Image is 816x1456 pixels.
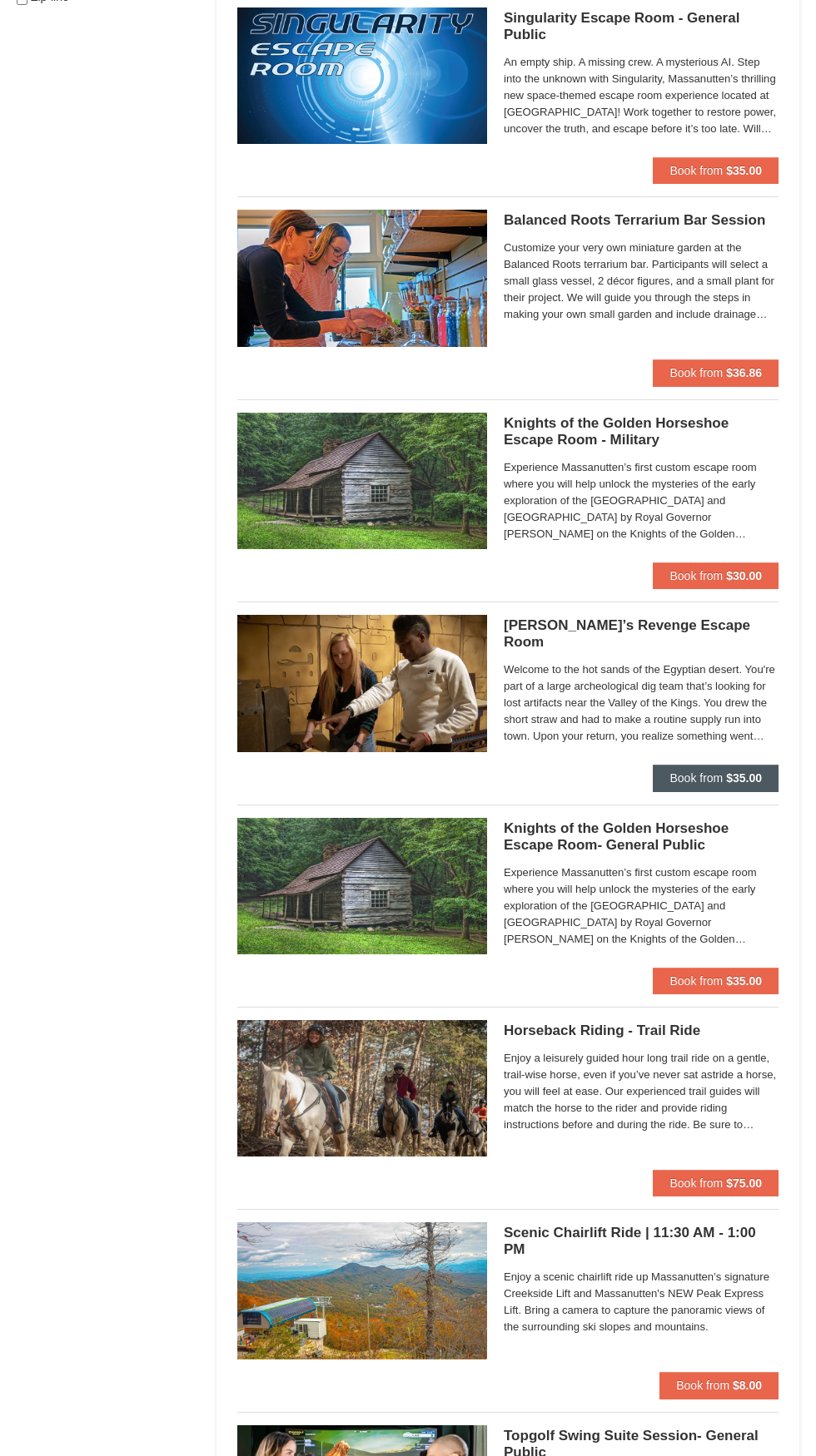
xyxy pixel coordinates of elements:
span: Experience Massanutten’s first custom escape room where you will help unlock the mysteries of the... [504,864,779,948]
strong: $35.00 [726,771,762,785]
h5: Horseback Riding - Trail Ride [504,1023,779,1039]
span: Book from [669,164,723,177]
span: Book from [669,366,723,379]
img: 6619913-405-76dfcace.jpg [237,615,487,751]
strong: $75.00 [726,1176,762,1190]
img: 6619913-491-e8ed24e0.jpg [237,818,487,954]
span: Book from [669,1176,723,1190]
button: Book from $35.00 [653,157,779,184]
span: Book from [669,974,723,988]
button: Book from $35.00 [653,765,779,791]
h5: Knights of the Golden Horseshoe Escape Room- General Public [504,820,779,854]
img: 21584748-79-4e8ac5ed.jpg [237,1020,487,1156]
button: Book from $75.00 [653,1170,779,1196]
button: Book from $8.00 [659,1372,779,1399]
span: Book from [669,771,723,785]
span: Book from [669,569,723,582]
h5: Knights of the Golden Horseshoe Escape Room - Military [504,415,779,448]
strong: $35.00 [726,974,762,988]
span: Welcome to the hot sands of the Egyptian desert. You're part of a large archeological dig team th... [504,661,779,745]
strong: $8.00 [733,1379,762,1392]
img: 18871151-30-393e4332.jpg [237,210,487,346]
img: 24896431-13-a88f1aaf.jpg [237,1222,487,1359]
strong: $35.00 [726,164,762,177]
span: Enjoy a leisurely guided hour long trail ride on a gentle, trail-wise horse, even if you’ve never... [504,1050,779,1133]
h5: Singularity Escape Room - General Public [504,10,779,43]
h5: [PERSON_NAME]’s Revenge Escape Room [504,617,779,651]
span: An empty ship. A missing crew. A mysterious AI. Step into the unknown with Singularity, Massanutt... [504,54,779,137]
img: 6619913-527-a9527fc8.jpg [237,7,487,144]
h5: Balanced Roots Terrarium Bar Session [504,212,779,229]
strong: $36.86 [726,366,762,379]
span: Customize your very own miniature garden at the Balanced Roots terrarium bar. Participants will s... [504,240,779,323]
strong: $30.00 [726,569,762,582]
img: 6619913-501-6e8caf1d.jpg [237,413,487,549]
span: Enjoy a scenic chairlift ride up Massanutten’s signature Creekside Lift and Massanutten's NEW Pea... [504,1269,779,1335]
span: Experience Massanutten’s first custom escape room where you will help unlock the mysteries of the... [504,459,779,542]
span: Book from [676,1379,729,1392]
button: Book from $35.00 [653,968,779,994]
button: Book from $36.86 [653,359,779,386]
button: Book from $30.00 [653,562,779,589]
h5: Scenic Chairlift Ride | 11:30 AM - 1:00 PM [504,1225,779,1258]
